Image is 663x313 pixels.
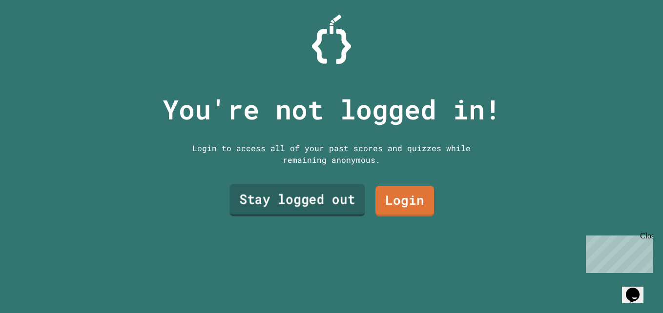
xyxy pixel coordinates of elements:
[622,274,653,303] iframe: chat widget
[582,232,653,273] iframe: chat widget
[185,142,478,166] div: Login to access all of your past scores and quizzes while remaining anonymous.
[312,15,351,64] img: Logo.svg
[163,89,501,130] p: You're not logged in!
[4,4,67,62] div: Chat with us now!Close
[375,186,434,216] a: Login
[229,184,365,216] a: Stay logged out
